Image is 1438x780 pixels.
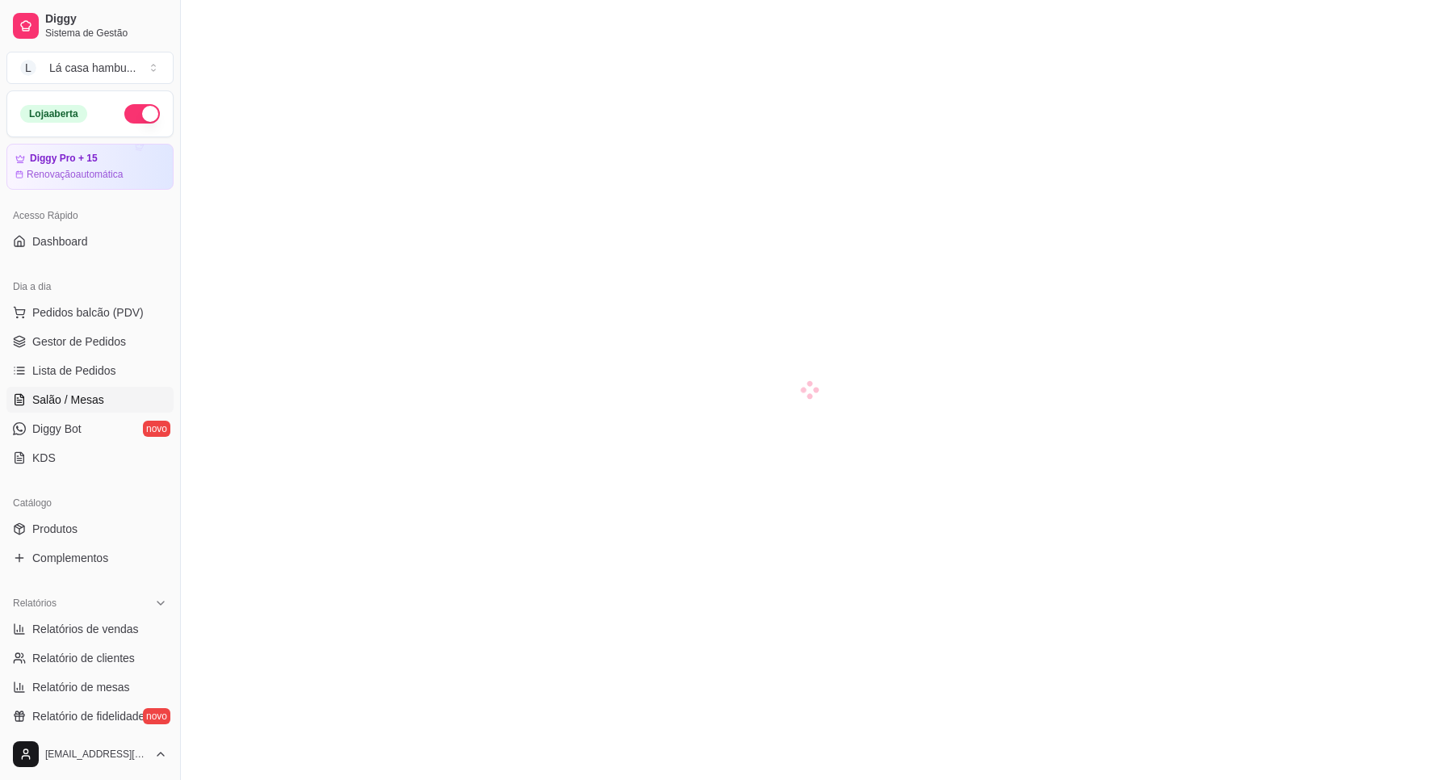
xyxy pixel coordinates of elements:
span: Pedidos balcão (PDV) [32,304,144,321]
span: Relatório de mesas [32,679,130,695]
span: Dashboard [32,233,88,250]
span: Complementos [32,550,108,566]
span: Lista de Pedidos [32,363,116,379]
div: Lá casa hambu ... [49,60,136,76]
a: Produtos [6,516,174,542]
a: Relatório de fidelidadenovo [6,703,174,729]
a: Lista de Pedidos [6,358,174,384]
span: Relatório de fidelidade [32,708,145,724]
span: KDS [32,450,56,466]
span: Relatórios [13,597,57,610]
a: Salão / Mesas [6,387,174,413]
span: Salão / Mesas [32,392,104,408]
a: Gestor de Pedidos [6,329,174,354]
button: Select a team [6,52,174,84]
span: Produtos [32,521,78,537]
a: DiggySistema de Gestão [6,6,174,45]
div: Loja aberta [20,105,87,123]
button: Alterar Status [124,104,160,124]
span: Gestor de Pedidos [32,333,126,350]
div: Acesso Rápido [6,203,174,229]
a: Complementos [6,545,174,571]
span: Diggy Bot [32,421,82,437]
a: Relatório de mesas [6,674,174,700]
a: KDS [6,445,174,471]
article: Renovação automática [27,168,123,181]
button: Pedidos balcão (PDV) [6,300,174,325]
button: [EMAIL_ADDRESS][DOMAIN_NAME] [6,735,174,774]
span: Relatórios de vendas [32,621,139,637]
a: Relatório de clientes [6,645,174,671]
span: [EMAIL_ADDRESS][DOMAIN_NAME] [45,748,148,761]
a: Relatórios de vendas [6,616,174,642]
span: Diggy [45,12,167,27]
a: Diggy Pro + 15Renovaçãoautomática [6,144,174,190]
div: Catálogo [6,490,174,516]
span: L [20,60,36,76]
a: Diggy Botnovo [6,416,174,442]
a: Dashboard [6,229,174,254]
div: Dia a dia [6,274,174,300]
article: Diggy Pro + 15 [30,153,98,165]
span: Relatório de clientes [32,650,135,666]
span: Sistema de Gestão [45,27,167,40]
